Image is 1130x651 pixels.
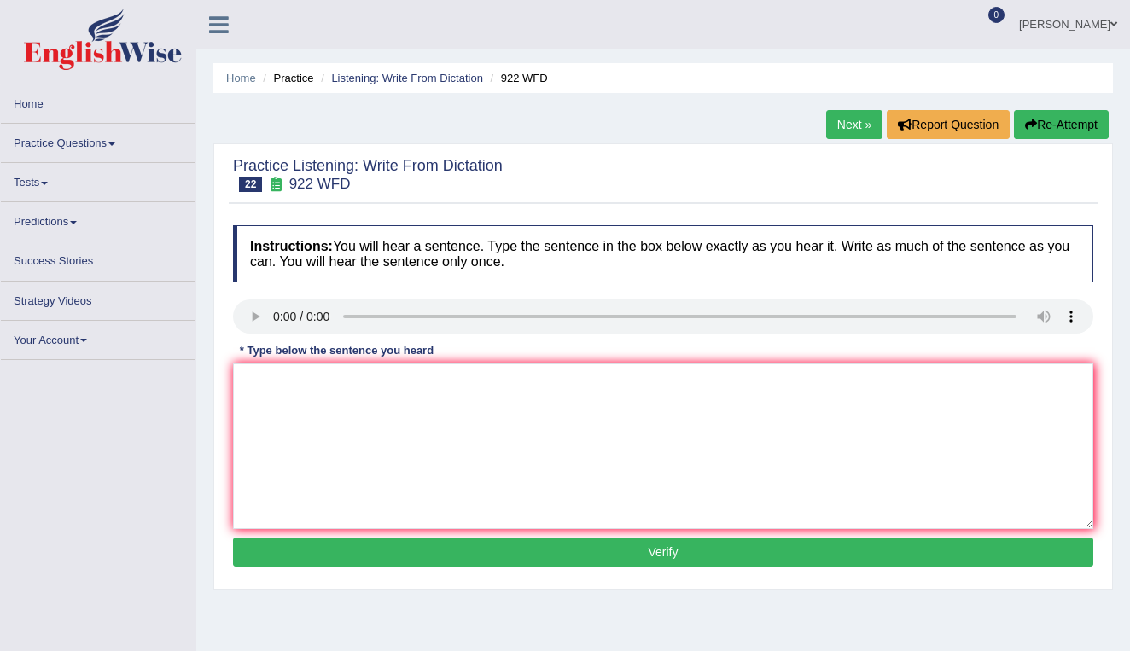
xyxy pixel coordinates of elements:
span: 22 [239,177,262,192]
a: Listening: Write From Dictation [331,72,483,84]
h4: You will hear a sentence. Type the sentence in the box below exactly as you hear it. Write as muc... [233,225,1093,282]
b: Instructions: [250,239,333,253]
small: 922 WFD [289,176,351,192]
li: 922 WFD [486,70,548,86]
small: Exam occurring question [266,177,284,193]
a: Your Account [1,321,195,354]
a: Success Stories [1,241,195,275]
li: Practice [259,70,313,86]
div: * Type below the sentence you heard [233,342,440,358]
a: Tests [1,163,195,196]
a: Home [226,72,256,84]
a: Next » [826,110,882,139]
a: Home [1,84,195,118]
button: Report Question [887,110,1010,139]
button: Verify [233,538,1093,567]
a: Practice Questions [1,124,195,157]
a: Strategy Videos [1,282,195,315]
button: Re-Attempt [1014,110,1109,139]
a: Predictions [1,202,195,235]
h2: Practice Listening: Write From Dictation [233,158,503,192]
span: 0 [988,7,1005,23]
